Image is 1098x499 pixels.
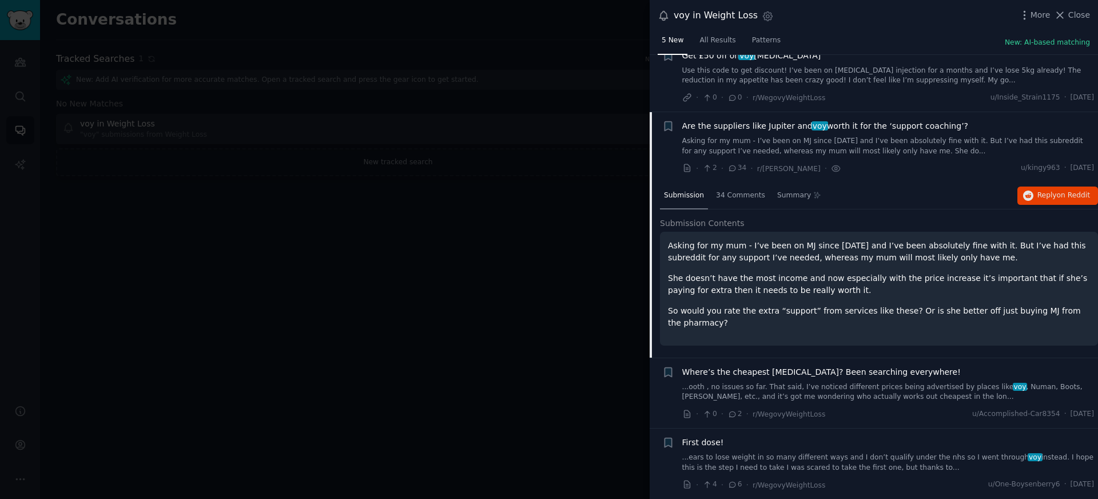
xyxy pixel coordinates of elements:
span: voy [811,121,828,130]
a: All Results [695,31,739,55]
a: Patterns [748,31,785,55]
span: u/Accomplished-Car8354 [972,409,1060,419]
span: · [1064,480,1067,490]
span: · [696,408,698,420]
a: ...ears to lose weight in so many different ways and I don’t qualify under the nhs so I went thro... [682,453,1095,473]
span: Reply [1037,191,1090,201]
span: · [721,163,723,175]
button: Close [1054,9,1090,21]
span: More [1031,9,1051,21]
span: · [721,92,723,104]
span: · [696,479,698,491]
span: u/One-Boysenberry6 [988,480,1060,490]
div: voy in Weight Loss [674,9,758,23]
span: 5 New [662,35,683,46]
span: · [750,163,753,175]
span: 34 [727,163,746,173]
span: Submission Contents [660,217,745,229]
span: u/kingy963 [1021,163,1060,173]
p: So would you rate the extra “support” from services like these? Or is she better off just buying ... [668,305,1090,329]
span: 0 [702,409,717,419]
span: · [746,479,749,491]
a: Asking for my mum - I’ve been on MJ since [DATE] and I’ve been absolutely fine with it. But I’ve ... [682,136,1095,156]
p: Asking for my mum - I’ve been on MJ since [DATE] and I’ve been absolutely fine with it. But I’ve ... [668,240,1090,264]
span: 34 Comments [716,191,765,201]
span: Get £50 off on [MEDICAL_DATA] [682,50,821,62]
span: r/WegovyWeightLoss [753,481,825,489]
span: r/WegovyWeightLoss [753,410,825,418]
a: ...ooth , no issues so far. That said, I’ve noticed different prices being advertised by places l... [682,382,1095,402]
span: · [746,408,749,420]
span: · [696,163,698,175]
span: on Reddit [1057,191,1090,199]
span: · [1064,409,1067,419]
span: 2 [702,163,717,173]
a: Use this code to get discount! I’ve been on [MEDICAL_DATA] injection for a months and I’ve lose 5... [682,66,1095,86]
span: r/[PERSON_NAME] [757,165,821,173]
a: Are the suppliers like Jupiter andvoyworth it for the ‘support coaching’? [682,120,969,132]
a: Get £50 off onvoy[MEDICAL_DATA] [682,50,821,62]
span: 0 [727,93,742,103]
button: New: AI-based matching [1005,38,1090,48]
span: Submission [664,191,704,201]
span: [DATE] [1071,480,1094,490]
span: · [746,92,749,104]
span: [DATE] [1071,93,1094,103]
a: 5 New [658,31,687,55]
a: First dose! [682,437,724,449]
span: [DATE] [1071,409,1094,419]
span: · [696,92,698,104]
span: 4 [702,480,717,490]
span: All Results [699,35,735,46]
span: voy [1013,383,1028,391]
span: u/Inside_Strain1175 [990,93,1060,103]
p: She doesn’t have the most income and now especially with the price increase it’s important that i... [668,272,1090,296]
span: 0 [702,93,717,103]
span: 2 [727,409,742,419]
span: [DATE] [1071,163,1094,173]
span: voy [738,51,755,60]
span: · [721,479,723,491]
span: Close [1068,9,1090,21]
span: · [825,163,827,175]
span: · [1064,93,1067,103]
span: Patterns [752,35,781,46]
span: · [1064,163,1067,173]
span: Are the suppliers like Jupiter and worth it for the ‘support coaching’? [682,120,969,132]
a: Where’s the cheapest [MEDICAL_DATA]? Been searching everywhere! [682,366,961,378]
button: Replyon Reddit [1017,187,1098,205]
span: voy [1028,453,1043,461]
span: 6 [727,480,742,490]
button: More [1019,9,1051,21]
span: Summary [777,191,811,201]
span: r/WegovyWeightLoss [753,94,825,102]
span: · [721,408,723,420]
